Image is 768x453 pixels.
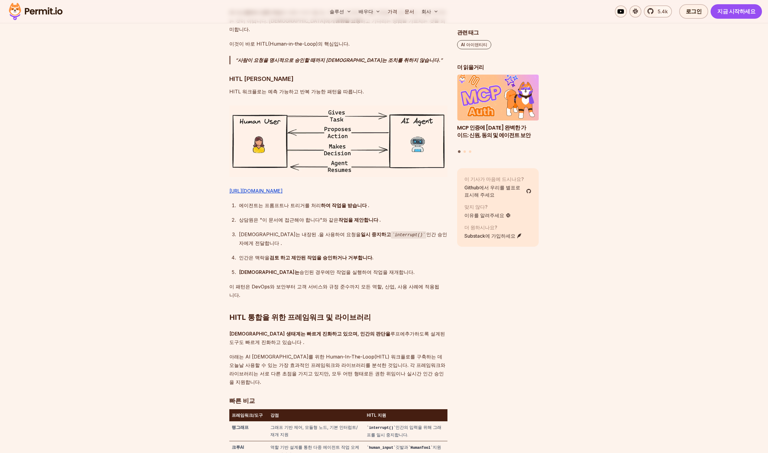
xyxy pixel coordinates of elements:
[395,445,408,450] font: 깃발과
[229,397,255,404] font: 빠른 비교
[229,105,447,177] img: 이미지.png
[402,5,417,18] a: 문서
[464,212,511,219] a: 이유를 알려주세요
[464,232,522,239] a: Substack에 가입하세요
[457,75,539,147] a: MCP 인증에 대한 완벽한 가이드: 신원, 동의 및 에이전트 보안MCP 인증에 [DATE] 완벽한 가이드: 신원, 동의 및 에이전트 보안
[464,204,488,210] font: 맞지 않다?
[463,150,466,153] button: 슬라이드 2로 이동
[359,8,373,14] font: 배우다
[405,8,414,14] font: 문서
[330,8,344,14] font: 솔루션
[385,5,400,18] a: 가격
[457,29,479,36] font: 관련 태그
[229,188,282,194] a: [URL][DOMAIN_NAME]
[464,224,497,230] font: 더 원하시나요?
[457,124,531,139] font: MCP 인증에 [DATE] 완벽한 가이드: 신원, 동의 및 에이전트 보안
[367,446,396,450] code: human_input
[367,426,396,430] code: interrupt()
[433,445,441,450] font: 지원
[390,331,405,337] font: 루프에
[388,8,397,14] font: 가격
[367,413,386,418] font: HITL 지원
[391,231,426,239] code: interrupt()
[232,413,263,418] font: 프레임워크/도구
[458,150,461,153] button: 슬라이드 1로 이동
[658,8,668,14] font: 5.4k
[717,8,755,15] font: 지금 시작하세요
[461,42,487,47] font: AI 아이덴티티
[229,313,371,322] font: HITL 통합을 위한 프레임워크 및 라이브러리
[338,217,381,223] font: 작업을 제안합니다 .
[464,184,531,198] a: Github에서 우리를 별표로 표시해 주세요
[464,176,524,182] font: 이 기사가 마음에 드시나요?
[229,88,364,95] font: HITL 워크플로는 예측 가능하고 반복 가능한 패턴을 따릅니다.
[270,413,279,418] font: 강점
[686,8,702,15] font: 로그인
[421,8,431,14] font: 회사
[711,4,762,19] a: 지금 시작하세요
[239,202,321,208] font: 에이전트는 프롬프트나 트리거를 처리
[6,1,65,22] img: 허가 로고
[238,57,440,63] font: 사람이 요청을 명시적으로 승인할 때까지 [DEMOGRAPHIC_DATA]는 조치를 취하지 않습니다.
[229,75,294,82] font: HITL [PERSON_NAME]
[239,231,361,237] font: [DEMOGRAPHIC_DATA]는 내장된 .을 사용하여 요청을
[408,446,433,450] code: HumanTool
[457,75,539,154] div: 게시물
[457,40,491,49] a: AI 아이덴티티
[321,202,369,208] font: 하여 작업을 받습니다 .
[457,75,539,147] li: 3개 중 1개
[232,445,244,450] font: 크루AI
[679,4,708,19] a: 로그인
[232,425,249,430] font: 랭그래프
[299,269,415,275] font: 승인된 경우에만 작업을 실행하여 작업을 재개합니다.
[644,5,672,18] a: 5.4k
[229,331,390,337] font: [DEMOGRAPHIC_DATA] 생태계는 빠르게 진화하고 있으며, 인간의 판단을
[367,425,442,437] font: 인간의 입력을 위해 그래프를 일시 중지합니다.
[239,217,338,223] font: 상담원은 "이 문서에 접근해야 합니다"와 같은
[239,255,269,261] font: 인간은 맥락을
[229,284,439,298] font: 이 패턴은 DevOps와 보안부터 고객 서비스와 규정 준수까지 모든 역할, 산업, 사용 사례에 적용됩니다.
[229,354,445,385] font: 아래는 AI [DEMOGRAPHIC_DATA]를 위한 Human-In-The-Loop(HITL) 워크플로를 구축하는 데 오늘날 사용할 수 있는 가장 효과적인 프레임워크와 라이...
[327,5,354,18] button: 솔루션
[239,269,299,275] font: [DEMOGRAPHIC_DATA]는
[270,425,358,437] font: 그래프 기반 제어, 모듈형 노드, 기본 인터럽트/재개 지원
[356,5,383,18] button: 배우다
[457,75,539,121] img: MCP 인증에 대한 완벽한 가이드: 신원, 동의 및 에이전트 보안
[239,231,447,246] font: 인간 승인자에게 전달합니다 .
[469,150,471,153] button: 슬라이드 3으로 이동
[229,41,350,47] font: 이것이 바로 HITL(Human-in-the-Loop)의 핵심입니다.
[269,255,373,261] font: 검토 하고 제안된 작업을 승인하거나 거부합니다.
[419,5,441,18] button: 회사
[229,331,445,345] font: 추가하도록 설계된 도구도 빠르게 진화하고 있습니다 .
[457,63,484,71] font: 더 읽을거리
[361,231,391,237] font: 일시 중지하고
